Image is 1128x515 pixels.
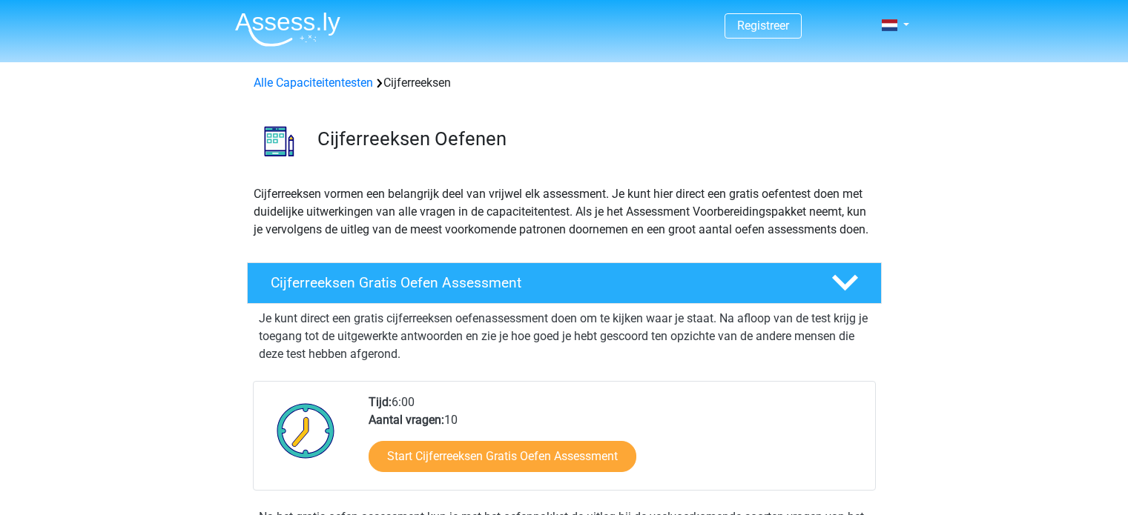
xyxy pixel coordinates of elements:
[254,76,373,90] a: Alle Capaciteitentesten
[737,19,789,33] a: Registreer
[268,393,343,468] img: Klok
[357,393,874,490] div: 6:00 10
[369,395,392,409] b: Tijd:
[369,413,444,427] b: Aantal vragen:
[259,310,870,363] p: Je kunt direct een gratis cijferreeksen oefenassessment doen om te kijken waar je staat. Na afloo...
[369,441,636,472] a: Start Cijferreeksen Gratis Oefen Assessment
[271,274,808,291] h4: Cijferreeksen Gratis Oefen Assessment
[248,74,881,92] div: Cijferreeksen
[248,110,311,173] img: cijferreeksen
[235,12,340,47] img: Assessly
[241,262,888,304] a: Cijferreeksen Gratis Oefen Assessment
[317,127,870,150] h3: Cijferreeksen Oefenen
[254,185,875,239] p: Cijferreeksen vormen een belangrijk deel van vrijwel elk assessment. Je kunt hier direct een grat...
